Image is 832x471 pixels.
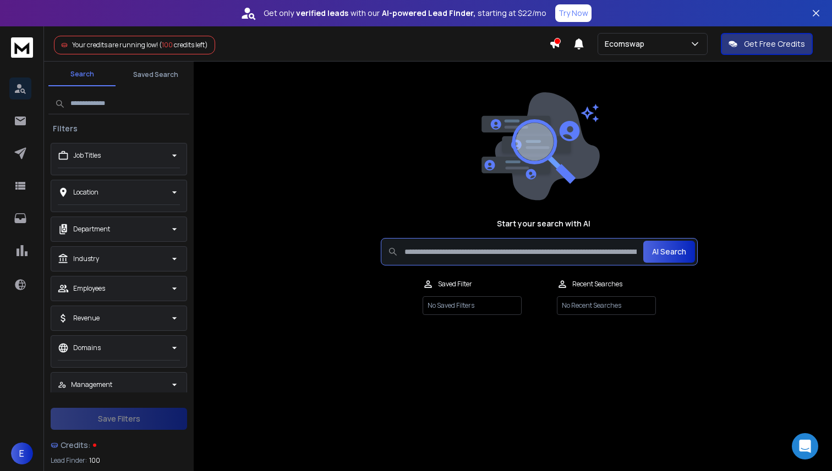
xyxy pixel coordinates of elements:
[555,4,592,22] button: Try Now
[73,225,110,234] p: Department
[264,8,546,19] p: Get only with our starting at $22/mo
[73,343,101,352] p: Domains
[73,151,101,160] p: Job Titles
[11,442,33,464] button: E
[48,63,116,86] button: Search
[643,241,695,263] button: AI Search
[89,456,100,465] span: 100
[423,296,522,315] p: No Saved Filters
[557,296,656,315] p: No Recent Searches
[61,440,91,451] span: Credits:
[296,8,348,19] strong: verified leads
[122,64,189,86] button: Saved Search
[73,188,98,197] p: Location
[479,92,600,201] img: image
[48,123,82,134] h3: Filters
[744,38,805,49] p: Get Free Credits
[71,380,112,389] p: Management
[72,40,158,49] span: Your credits are running low!
[572,280,622,289] p: Recent Searches
[73,284,105,293] p: Employees
[73,314,100,323] p: Revenue
[382,8,475,19] strong: AI-powered Lead Finder,
[605,38,649,49] p: Ecomswap
[559,8,588,19] p: Try Now
[721,33,813,55] button: Get Free Credits
[792,433,818,459] div: Open Intercom Messenger
[497,218,590,229] h1: Start your search with AI
[159,40,208,49] span: ( credits left)
[73,254,99,263] p: Industry
[162,40,173,49] span: 100
[51,434,187,456] a: Credits:
[51,456,87,465] p: Lead Finder:
[438,280,472,289] p: Saved Filter
[11,37,33,58] img: logo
